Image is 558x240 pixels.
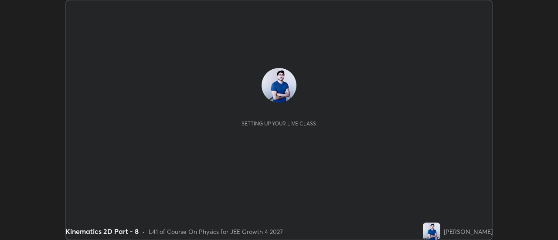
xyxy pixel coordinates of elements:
[262,68,296,103] img: 3
[149,227,283,236] div: L41 of Course On Physics for JEE Growth 4 2027
[65,226,139,237] div: Kinematics 2D Part - 8
[242,120,316,127] div: Setting up your live class
[423,223,440,240] img: 3
[444,227,493,236] div: [PERSON_NAME]
[142,227,145,236] div: •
